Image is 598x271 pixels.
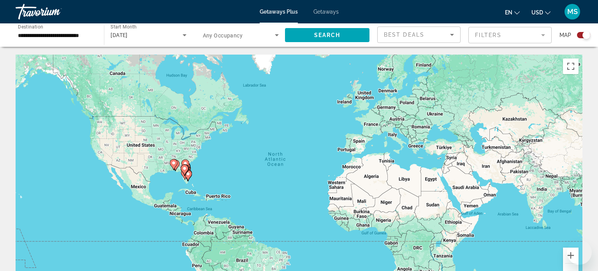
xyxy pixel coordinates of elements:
a: Getaways Plus [260,9,298,15]
span: Search [314,32,341,38]
button: Change language [505,7,520,18]
a: Getaways [313,9,339,15]
button: Toggle fullscreen view [563,58,579,74]
span: Map [559,30,571,41]
button: Search [285,28,369,42]
mat-select: Sort by [384,30,454,39]
button: Change currency [531,7,551,18]
span: Destination [18,24,43,29]
span: MS [567,8,578,16]
span: USD [531,9,543,16]
span: [DATE] [111,32,128,38]
a: Travorium [16,2,93,22]
button: Zoom in [563,248,579,263]
iframe: Button to launch messaging window [567,240,592,265]
span: Best Deals [384,32,424,38]
span: Any Occupancy [203,32,243,39]
span: en [505,9,512,16]
button: User Menu [562,4,582,20]
span: Start Month [111,24,137,30]
button: Filter [468,27,552,44]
